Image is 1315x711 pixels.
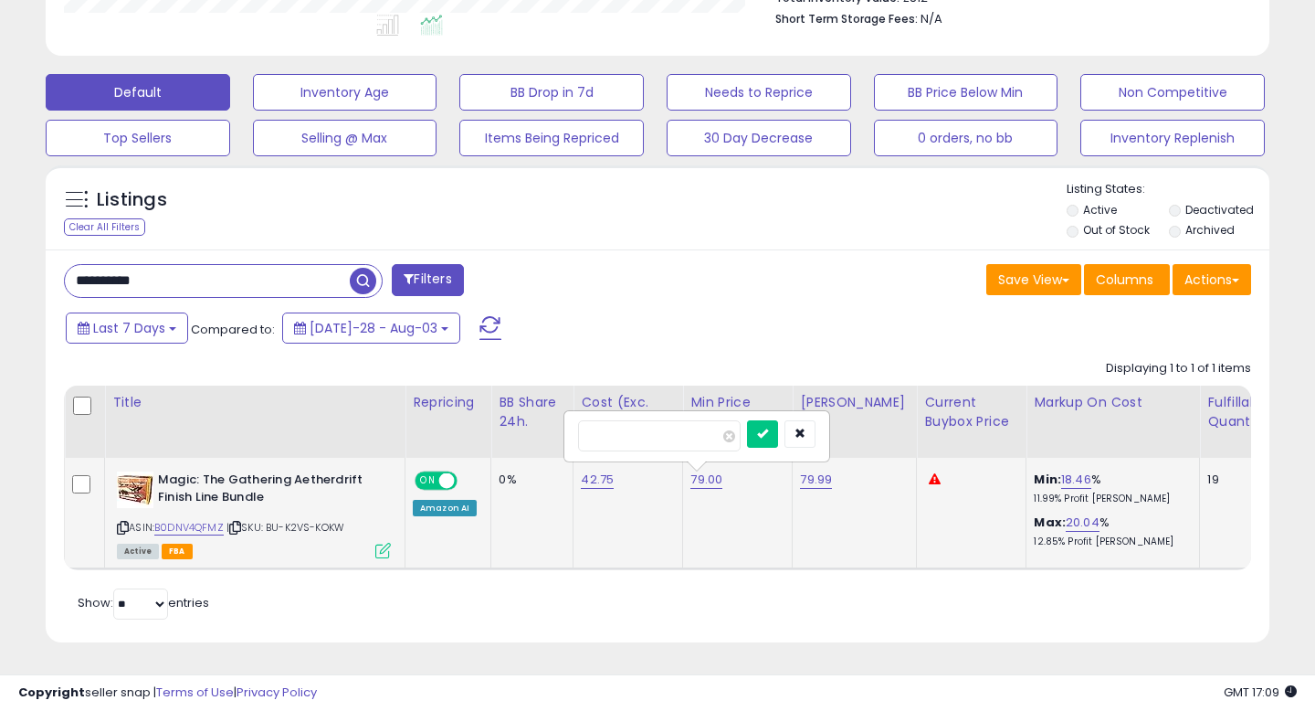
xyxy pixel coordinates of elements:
a: B0DNV4QFMZ [154,520,224,536]
div: BB Share 24h. [499,393,565,431]
label: Active [1083,202,1117,218]
button: 30 Day Decrease [667,120,851,156]
a: Terms of Use [156,684,234,701]
span: [DATE]-28 - Aug-03 [310,319,437,337]
span: OFF [455,473,484,489]
img: 51hjGaP0IOL._SL40_.jpg [117,472,153,508]
div: Current Buybox Price [924,393,1018,431]
div: 19 [1207,472,1264,488]
span: Last 7 Days [93,319,165,337]
button: Selling @ Max [253,120,437,156]
a: 18.46 [1061,471,1091,489]
p: 12.85% Profit [PERSON_NAME] [1034,536,1185,548]
div: [PERSON_NAME] [800,393,909,412]
span: Compared to: [191,321,275,338]
span: Show: entries [78,594,209,611]
p: 11.99% Profit [PERSON_NAME] [1034,493,1185,505]
button: Needs to Reprice [667,74,851,111]
div: Cost (Exc. VAT) [581,393,675,431]
button: Filters [392,264,463,296]
b: Max: [1034,514,1066,531]
b: Short Term Storage Fees: [775,11,918,27]
div: % [1034,515,1185,548]
div: seller snap | | [18,684,317,702]
button: Columns [1084,264,1170,295]
h5: Listings [97,187,167,213]
label: Deactivated [1185,202,1254,218]
button: Non Competitive [1080,74,1265,111]
div: Amazon AI [413,500,477,516]
th: The percentage added to the cost of goods (COGS) that forms the calculator for Min & Max prices. [1026,386,1200,458]
button: BB Drop in 7d [459,74,644,111]
div: 0% [499,472,559,488]
button: Top Sellers [46,120,230,156]
button: Items Being Repriced [459,120,644,156]
button: Last 7 Days [66,313,188,344]
div: Min Price [690,393,784,412]
div: ASIN: [117,472,391,557]
span: Columns [1096,271,1153,289]
b: Magic: The Gathering Aetherdrift Finish Line Bundle [158,472,380,510]
span: FBA [162,544,193,559]
button: BB Price Below Min [874,74,1058,111]
div: Displaying 1 to 1 of 1 items [1106,360,1251,377]
span: N/A [920,10,942,27]
span: ON [416,473,439,489]
button: [DATE]-28 - Aug-03 [282,313,460,344]
span: All listings currently available for purchase on Amazon [117,544,159,559]
button: Default [46,74,230,111]
span: | SKU: BU-K2VS-KOKW [226,520,344,535]
div: Markup on Cost [1034,393,1192,412]
a: Privacy Policy [237,684,317,701]
a: 42.75 [581,471,614,489]
div: Clear All Filters [64,218,145,236]
span: 2025-08-13 17:09 GMT [1224,684,1297,701]
label: Archived [1185,222,1235,238]
button: Actions [1173,264,1251,295]
div: % [1034,472,1185,505]
button: Save View [986,264,1081,295]
button: Inventory Age [253,74,437,111]
a: 79.00 [690,471,722,489]
button: 0 orders, no bb [874,120,1058,156]
strong: Copyright [18,684,85,701]
div: Fulfillable Quantity [1207,393,1270,431]
a: 20.04 [1066,514,1099,532]
div: Title [112,393,397,412]
b: Min: [1034,471,1061,488]
a: 79.99 [800,471,832,489]
p: Listing States: [1067,181,1270,198]
button: Inventory Replenish [1080,120,1265,156]
label: Out of Stock [1083,222,1150,238]
div: Repricing [413,393,483,412]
